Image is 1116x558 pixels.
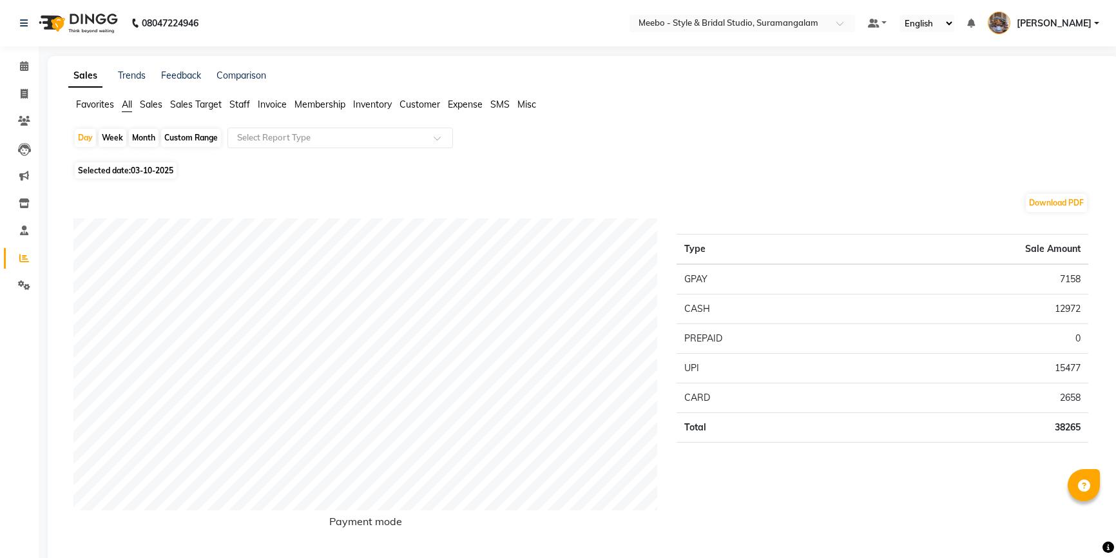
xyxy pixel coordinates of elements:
span: Invoice [258,99,287,110]
td: Total [677,413,854,443]
td: CARD [677,383,854,413]
td: 7158 [854,264,1088,294]
a: Trends [118,70,146,81]
th: Sale Amount [854,235,1088,265]
img: Vigneshwaran Kumaresan [988,12,1010,34]
span: Expense [448,99,483,110]
span: SMS [490,99,510,110]
td: CASH [677,294,854,324]
span: 03-10-2025 [131,166,173,175]
iframe: chat widget [1062,506,1103,545]
td: 2658 [854,383,1088,413]
span: Staff [229,99,250,110]
b: 08047224946 [142,5,198,41]
a: Feedback [161,70,201,81]
span: Customer [399,99,440,110]
div: Month [129,129,159,147]
span: Misc [517,99,536,110]
td: GPAY [677,264,854,294]
div: Custom Range [161,129,221,147]
span: All [122,99,132,110]
span: Favorites [76,99,114,110]
span: Membership [294,99,345,110]
td: PREPAID [677,324,854,354]
td: UPI [677,354,854,383]
button: Download PDF [1026,194,1087,212]
a: Sales [68,64,102,88]
img: logo [33,5,121,41]
span: Sales Target [170,99,222,110]
a: Comparison [216,70,266,81]
span: Sales [140,99,162,110]
td: 0 [854,324,1088,354]
div: Week [99,129,126,147]
td: 38265 [854,413,1088,443]
span: Inventory [353,99,392,110]
h6: Payment mode [73,515,657,533]
th: Type [677,235,854,265]
div: Day [75,129,96,147]
td: 15477 [854,354,1088,383]
td: 12972 [854,294,1088,324]
span: [PERSON_NAME] [1017,17,1092,30]
span: Selected date: [75,162,177,178]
